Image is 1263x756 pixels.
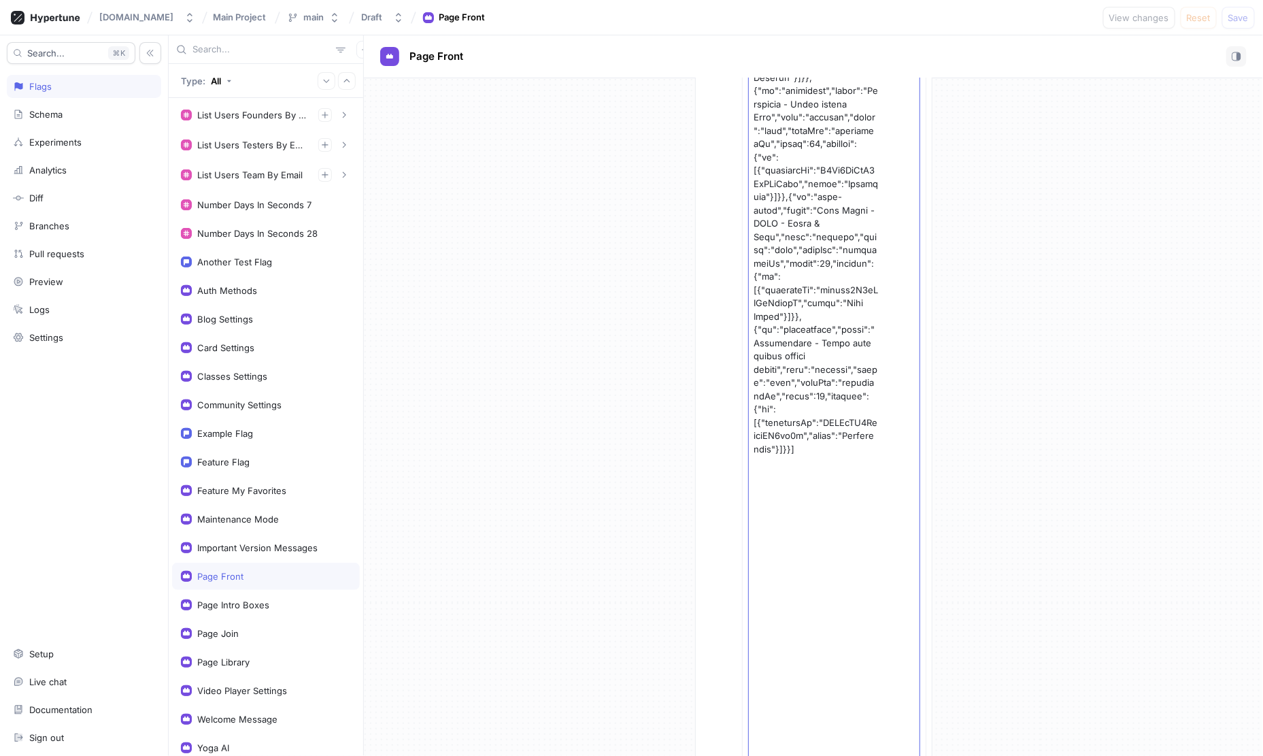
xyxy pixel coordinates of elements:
div: [DOMAIN_NAME] [99,12,173,23]
div: Maintenance Mode [197,514,279,525]
div: Page Join [197,628,239,639]
p: Type: [181,76,205,86]
div: Pull requests [29,248,84,259]
button: Reset [1181,7,1217,29]
button: Search...K [7,42,135,64]
div: Community Settings [197,399,282,410]
div: Logs [29,304,50,315]
button: Collapse all [338,72,356,90]
div: Auth Methods [197,285,257,296]
div: K [108,46,129,60]
div: List Users Testers By Email [197,139,307,150]
div: Example Flag [197,428,253,439]
div: Important Version Messages [197,542,318,553]
div: Feature Flag [197,457,250,467]
span: View changes [1109,14,1169,22]
div: Page Intro Boxes [197,599,269,610]
div: Yoga AI [197,742,229,753]
div: All [211,76,221,86]
div: Page Library [197,657,250,668]
div: Video Player Settings [197,685,287,696]
div: Preview [29,276,63,287]
div: Page Front [197,571,243,582]
div: Documentation [29,704,92,715]
div: Settings [29,332,63,343]
div: Branches [29,220,69,231]
span: Search... [27,49,65,57]
span: Reset [1187,14,1211,22]
div: Sign out [29,732,64,743]
div: Another Test Flag [197,257,272,267]
button: [DOMAIN_NAME] [94,6,201,29]
div: Schema [29,109,63,120]
div: Analytics [29,165,67,176]
button: Draft [356,6,409,29]
div: List Users Founders By Email [197,110,307,120]
button: View changes [1103,7,1175,29]
button: main [282,6,346,29]
div: Setup [29,648,54,659]
div: Experiments [29,137,82,148]
button: Type: All [176,69,237,93]
span: Save [1228,14,1249,22]
div: Diff [29,193,44,203]
button: Save [1222,7,1255,29]
div: Number Days In Seconds 28 [197,228,318,239]
div: main [303,12,324,23]
button: Expand all [318,72,335,90]
div: Classes Settings [197,371,267,382]
div: List Users Team By Email [197,169,303,180]
div: Page Front [439,11,486,24]
div: Welcome Message [197,714,277,725]
div: Card Settings [197,342,254,353]
div: Blog Settings [197,314,253,325]
div: Flags [29,81,52,92]
div: Draft [361,12,382,23]
span: Page Front [409,51,463,62]
span: Main Project [213,12,266,22]
div: Live chat [29,676,67,687]
input: Search... [192,43,331,56]
a: Documentation [7,698,161,721]
div: Feature My Favorites [197,485,286,496]
div: Number Days In Seconds 7 [197,199,311,210]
